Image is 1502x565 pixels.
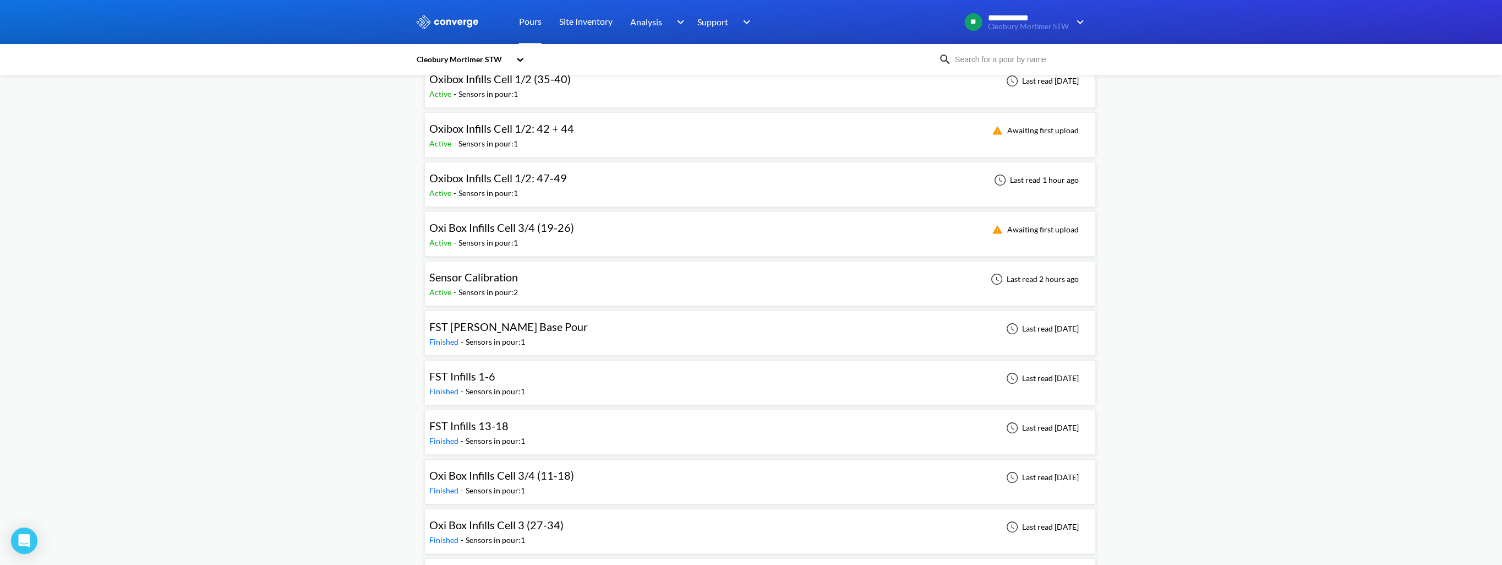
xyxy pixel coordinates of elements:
span: Oxi Box Infills Cell 3/4 (11-18) [429,469,574,482]
img: icon-search.svg [938,53,952,66]
span: - [454,287,458,297]
div: Last read [DATE] [1000,322,1082,335]
span: - [461,436,466,446]
span: Active [429,89,454,99]
span: Oxi Box Infills Cell 3 (27-34) [429,518,564,531]
div: Sensors in pour: 2 [458,286,518,298]
span: Cleobury Mortimer STW [988,23,1069,31]
span: Oxibox Infills Cell 1/2 (35-40) [429,72,571,85]
span: - [461,535,466,545]
span: Finished [429,337,461,346]
span: Finished [429,387,461,396]
a: Oxibox Infills Cell 1/2: 42 + 44Active-Sensors in pour:1Awaiting first upload [424,125,1096,134]
div: Last read 1 hour ago [988,173,1082,187]
span: Support [697,15,728,29]
div: Last read 2 hours ago [985,273,1082,286]
span: Active [429,238,454,247]
span: - [454,188,458,198]
a: FST [PERSON_NAME] Base PourFinished-Sensors in pour:1Last read [DATE] [424,323,1096,333]
a: Sensor CalibrationActive-Sensors in pour:2Last read 2 hours ago [424,274,1096,283]
span: Oxibox Infills Cell 1/2: 47-49 [429,171,567,184]
span: FST [PERSON_NAME] Base Pour [429,320,588,333]
a: Oxi Box Infills Cell 3/4 (11-18)Finished-Sensors in pour:1Last read [DATE] [424,472,1096,481]
span: - [461,387,466,396]
div: Sensors in pour: 1 [458,237,518,249]
span: FST Infills 1-6 [429,370,495,383]
img: downArrow.svg [736,15,753,29]
input: Search for a pour by name [952,53,1085,66]
span: Active [429,188,454,198]
span: - [454,89,458,99]
span: Sensor Calibration [429,270,518,284]
span: - [454,139,458,148]
div: Cleobury Mortimer STW [416,53,510,66]
div: Sensors in pour: 1 [466,485,525,497]
span: Active [429,139,454,148]
a: FST Infills 13-18Finished-Sensors in pour:1Last read [DATE] [424,422,1096,432]
div: Sensors in pour: 1 [466,385,525,398]
div: Sensors in pour: 1 [466,435,525,447]
span: Finished [429,535,461,545]
div: Last read [DATE] [1000,421,1082,434]
img: downArrow.svg [1069,15,1087,29]
img: logo_ewhite.svg [416,15,479,29]
span: Active [429,287,454,297]
span: Oxibox Infills Cell 1/2: 42 + 44 [429,122,574,135]
span: - [461,337,466,346]
div: Last read [DATE] [1000,471,1082,484]
span: - [454,238,458,247]
img: downArrow.svg [669,15,687,29]
div: Awaiting first upload [985,124,1082,137]
div: Sensors in pour: 1 [458,88,518,100]
span: Oxi Box Infills Cell 3/4 (19-26) [429,221,574,234]
a: Oxi Box Infills Cell 3/4 (19-26)Active-Sensors in pour:1Awaiting first upload [424,224,1096,233]
a: Oxibox Infills Cell 1/2 (35-40)Active-Sensors in pour:1Last read [DATE] [424,75,1096,85]
a: Oxibox Infills Cell 1/2: 47-49Active-Sensors in pour:1Last read 1 hour ago [424,175,1096,184]
a: Oxi Box Infills Cell 3 (27-34)Finished-Sensors in pour:1Last read [DATE] [424,521,1096,531]
a: FST Infills 1-6Finished-Sensors in pour:1Last read [DATE] [424,373,1096,382]
div: Sensors in pour: 1 [466,336,525,348]
div: Awaiting first upload [985,223,1082,236]
div: Last read [DATE] [1000,520,1082,534]
div: Sensors in pour: 1 [458,187,518,199]
span: Analysis [630,15,662,29]
span: Finished [429,486,461,495]
div: Sensors in pour: 1 [458,138,518,150]
div: Last read [DATE] [1000,74,1082,88]
div: Last read [DATE] [1000,372,1082,385]
span: - [461,486,466,495]
div: Sensors in pour: 1 [466,534,525,546]
span: Finished [429,436,461,446]
div: Open Intercom Messenger [11,528,37,554]
span: FST Infills 13-18 [429,419,509,432]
